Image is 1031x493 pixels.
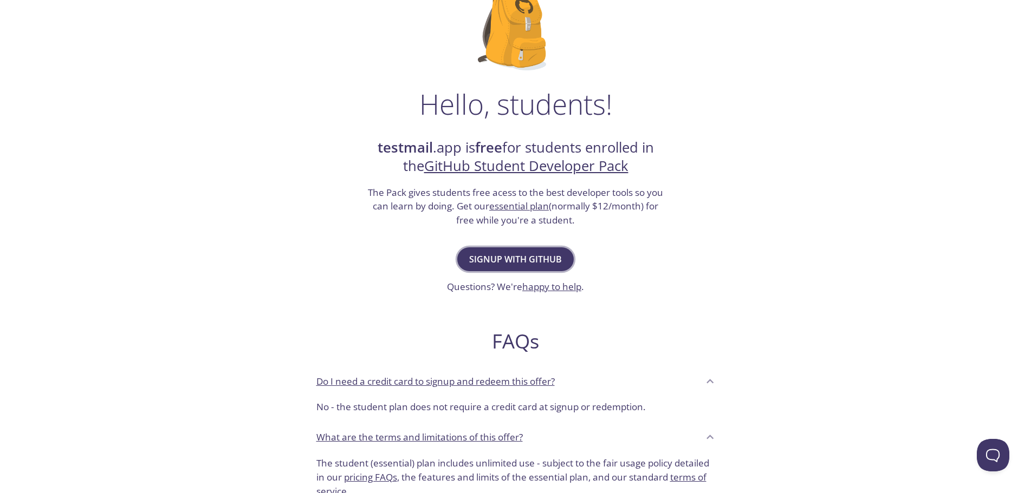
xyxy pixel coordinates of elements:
p: What are the terms and limitations of this offer? [316,430,523,444]
a: happy to help [522,280,581,293]
a: GitHub Student Developer Pack [424,156,628,175]
h3: The Pack gives students free acess to the best developer tools so you can learn by doing. Get our... [367,186,665,227]
div: Do I need a credit card to signup and redeem this offer? [308,366,724,396]
h1: Hello, students! [419,88,612,120]
strong: free [475,138,502,157]
p: No - the student plan does not require a credit card at signup or redemption. [316,400,715,414]
h3: Questions? We're . [447,280,584,294]
div: What are the terms and limitations of this offer? [308,423,724,452]
a: essential plan [489,200,549,212]
div: Do I need a credit card to signup and redeem this offer? [308,396,724,423]
span: Signup with GitHub [469,252,562,267]
strong: testmail [378,138,433,157]
h2: FAQs [308,329,724,353]
h2: .app is for students enrolled in the [367,139,665,176]
iframe: Help Scout Beacon - Open [977,439,1009,471]
p: Do I need a credit card to signup and redeem this offer? [316,374,555,389]
button: Signup with GitHub [457,247,574,271]
a: pricing FAQs [344,471,397,483]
